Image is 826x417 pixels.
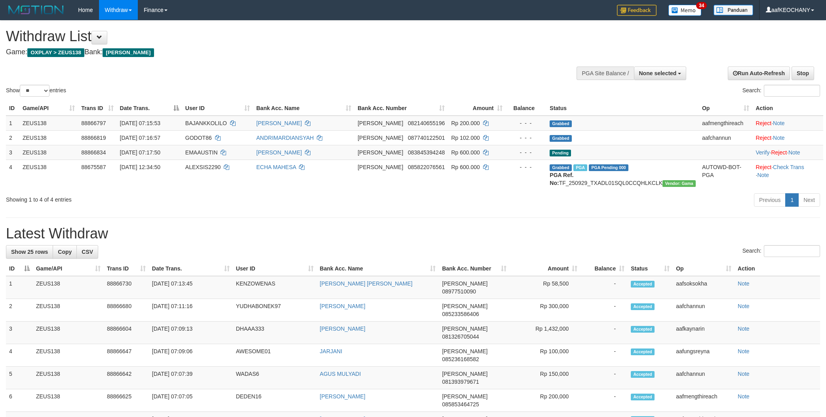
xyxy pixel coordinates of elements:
[631,394,655,400] span: Accepted
[631,371,655,378] span: Accepted
[785,193,799,207] a: 1
[580,299,628,322] td: -
[451,135,480,141] span: Rp 102.000
[442,348,487,354] span: [PERSON_NAME]
[738,303,750,309] a: Note
[442,379,479,385] span: Copy 081393979671 to clipboard
[82,249,93,255] span: CSV
[634,67,687,80] button: None selected
[696,2,707,9] span: 34
[233,261,317,276] th: User ID: activate to sort column ascending
[81,135,106,141] span: 88866819
[628,261,673,276] th: Status: activate to sort column ascending
[256,135,314,141] a: ANDRIMARDIANSYAH
[546,101,699,116] th: Status
[788,149,800,156] a: Note
[442,393,487,400] span: [PERSON_NAME]
[738,348,750,354] a: Note
[442,401,479,407] span: Copy 085853464725 to clipboard
[6,29,543,44] h1: Withdraw List
[738,326,750,332] a: Note
[33,299,104,322] td: ZEUS138
[550,120,572,127] span: Grabbed
[442,280,487,287] span: [PERSON_NAME]
[673,276,735,299] td: aafsoksokha
[506,101,547,116] th: Balance
[798,193,820,207] a: Next
[6,322,33,344] td: 3
[53,245,77,259] a: Copy
[752,116,823,131] td: ·
[714,5,753,15] img: panduan.png
[510,322,580,344] td: Rp 1,432,000
[577,67,634,80] div: PGA Site Balance /
[358,120,403,126] span: [PERSON_NAME]
[27,48,84,57] span: OXPLAY > ZEUS138
[33,322,104,344] td: ZEUS138
[6,299,33,322] td: 2
[182,101,253,116] th: User ID: activate to sort column ascending
[546,160,699,190] td: TF_250929_TXADL01SQL0CCQHLKCLK
[408,164,445,170] span: Copy 085822076561 to clipboard
[185,120,227,126] span: BAJANKKOLILO
[738,280,750,287] a: Note
[19,101,78,116] th: Game/API: activate to sort column ascending
[738,371,750,377] a: Note
[19,116,78,131] td: ZEUS138
[117,101,182,116] th: Date Trans.: activate to sort column descending
[673,322,735,344] td: aafkaynarin
[120,120,160,126] span: [DATE] 07:15:53
[631,303,655,310] span: Accepted
[580,261,628,276] th: Balance: activate to sort column ascending
[104,276,149,299] td: 88866730
[668,5,702,16] img: Button%20Memo.svg
[580,322,628,344] td: -
[662,180,696,187] span: Vendor URL: https://trx31.1velocity.biz
[580,389,628,412] td: -
[6,130,19,145] td: 2
[442,288,476,295] span: Copy 08977510090 to clipboard
[442,371,487,377] span: [PERSON_NAME]
[233,322,317,344] td: DHAAA333
[792,67,814,80] a: Stop
[699,116,753,131] td: aafmengthireach
[738,393,750,400] a: Note
[509,119,544,127] div: - - -
[550,135,572,142] span: Grabbed
[550,164,572,171] span: Grabbed
[408,135,445,141] span: Copy 087740122501 to clipboard
[510,299,580,322] td: Rp 300,000
[320,371,361,377] a: AGUS MULYADI
[442,326,487,332] span: [PERSON_NAME]
[735,261,820,276] th: Action
[253,101,354,116] th: Bank Acc. Name: activate to sort column ascending
[354,101,448,116] th: Bank Acc. Number: activate to sort column ascending
[756,135,771,141] a: Reject
[233,344,317,367] td: AWESOME01
[764,245,820,257] input: Search:
[756,164,771,170] a: Reject
[320,326,365,332] a: [PERSON_NAME]
[580,276,628,299] td: -
[510,276,580,299] td: Rp 58,500
[408,120,445,126] span: Copy 082140655196 to clipboard
[256,120,302,126] a: [PERSON_NAME]
[509,134,544,142] div: - - -
[771,149,787,156] a: Reject
[6,245,53,259] a: Show 25 rows
[408,149,445,156] span: Copy 083845394248 to clipboard
[6,145,19,160] td: 3
[81,120,106,126] span: 88866797
[509,163,544,171] div: - - -
[256,164,296,170] a: ECHA MAHESA
[233,276,317,299] td: KENZOWENAS
[104,322,149,344] td: 88866604
[320,393,365,400] a: [PERSON_NAME]
[11,249,48,255] span: Show 25 rows
[580,367,628,389] td: -
[742,245,820,257] label: Search:
[509,149,544,156] div: - - -
[149,261,233,276] th: Date Trans.: activate to sort column ascending
[631,348,655,355] span: Accepted
[317,261,439,276] th: Bank Acc. Name: activate to sort column ascending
